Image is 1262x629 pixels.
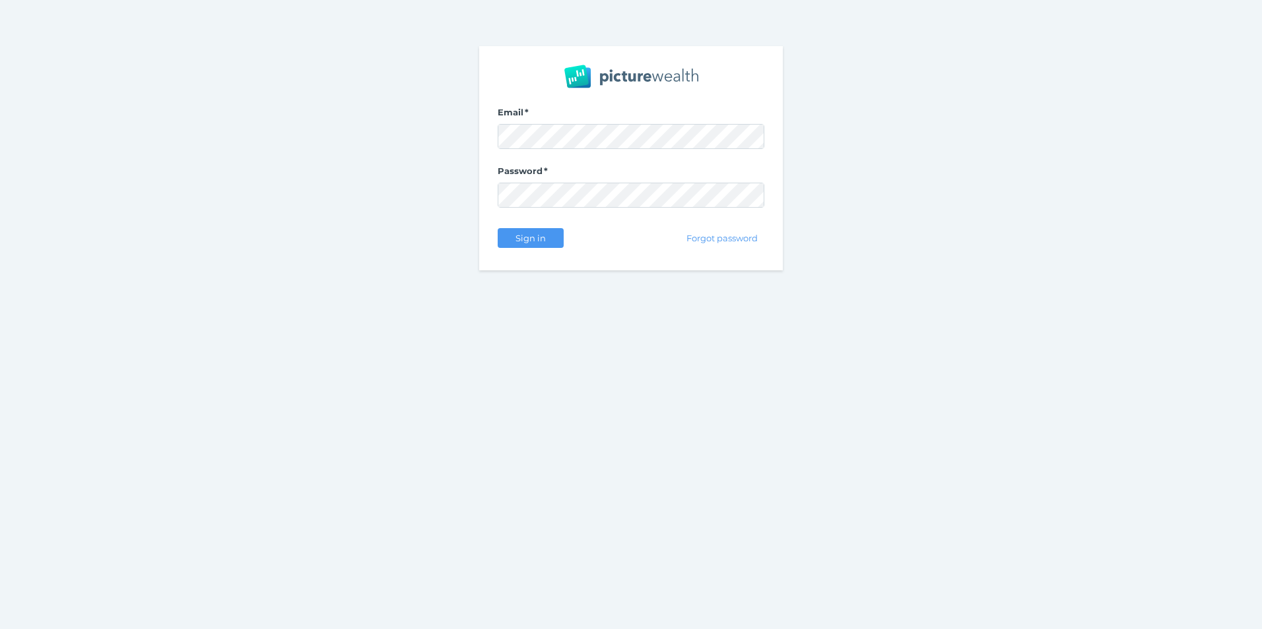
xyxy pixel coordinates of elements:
label: Email [498,107,764,124]
span: Forgot password [681,233,764,243]
label: Password [498,165,764,183]
button: Forgot password [681,228,764,248]
img: PW [564,65,698,88]
span: Sign in [510,233,551,243]
button: Sign in [498,228,564,248]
